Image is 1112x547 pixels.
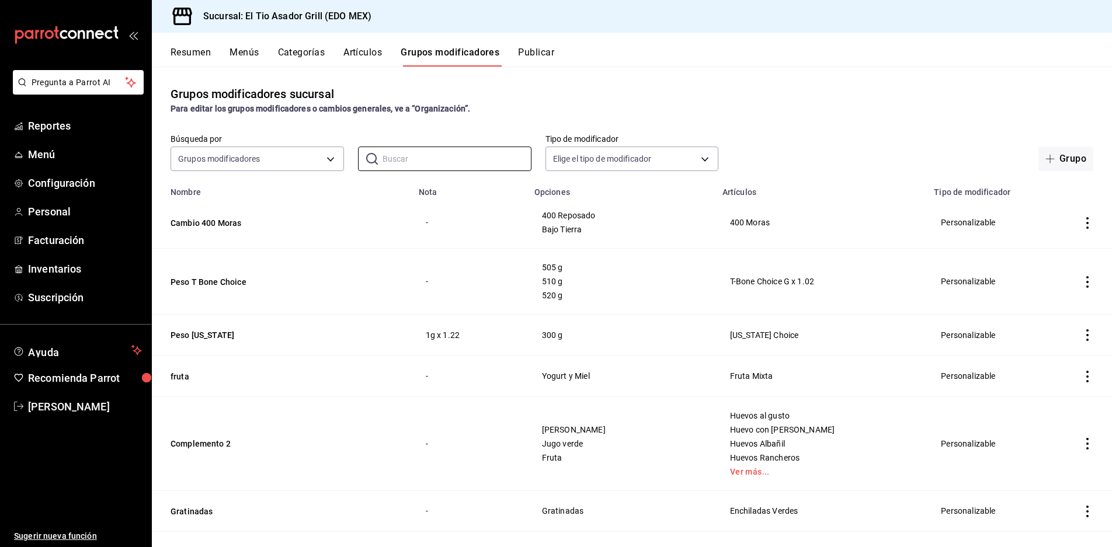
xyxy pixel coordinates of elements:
span: Fruta [542,454,701,462]
button: Publicar [518,47,554,67]
button: actions [1082,329,1093,341]
button: open_drawer_menu [128,30,138,40]
span: Personal [28,204,142,220]
span: Ayuda [28,343,127,357]
button: actions [1082,217,1093,229]
button: Grupo [1038,147,1093,171]
td: Personalizable [927,356,1063,396]
span: Huevos al gusto [730,412,913,420]
div: navigation tabs [171,47,1112,67]
span: [PERSON_NAME] [542,426,701,434]
button: actions [1082,276,1093,288]
span: Huevos Rancheros [730,454,913,462]
span: Reportes [28,118,142,134]
button: Peso [US_STATE] [171,329,311,341]
button: Resumen [171,47,211,67]
td: Personalizable [927,490,1063,531]
th: Nombre [152,180,412,197]
span: [US_STATE] Choice [730,331,913,339]
a: Pregunta a Parrot AI [8,85,144,97]
span: Recomienda Parrot [28,370,142,386]
td: - [412,249,527,315]
button: actions [1082,506,1093,517]
td: - [412,396,527,490]
td: - [412,490,527,531]
span: Jugo verde [542,440,701,448]
button: actions [1082,371,1093,382]
span: Suscripción [28,290,142,305]
th: Tipo de modificador [927,180,1063,197]
button: actions [1082,438,1093,450]
span: Inventarios [28,261,142,277]
button: Pregunta a Parrot AI [13,70,144,95]
strong: Para editar los grupos modificadores o cambios generales, ve a “Organización”. [171,104,470,113]
span: 300 g [542,331,701,339]
button: Categorías [278,47,325,67]
span: Configuración [28,175,142,191]
span: Menú [28,147,142,162]
button: Peso T Bone Choice [171,276,311,288]
button: Menús [230,47,259,67]
span: 400 Moras [730,218,913,227]
td: - [412,197,527,249]
button: Grupos modificadores [401,47,499,67]
button: Cambio 400 Moras [171,217,311,229]
label: Búsqueda por [171,135,344,143]
span: Huevos Albañil [730,440,913,448]
td: Personalizable [927,197,1063,249]
span: Sugerir nueva función [14,530,142,542]
span: 520 g [542,291,701,299]
span: Gratinadas [542,507,701,515]
td: Personalizable [927,249,1063,315]
span: [PERSON_NAME] [28,399,142,414]
td: Personalizable [927,396,1063,490]
span: Huevo con [PERSON_NAME] [730,426,913,434]
span: Bajo Tierra [542,225,701,234]
span: Fruta Mixta [730,372,913,380]
td: - [412,356,527,396]
div: Grupos modificadores sucursal [171,85,334,103]
span: 400 Reposado [542,211,701,220]
button: Gratinadas [171,506,311,517]
input: Buscar [383,147,531,170]
th: Opciones [527,180,715,197]
button: Artículos [343,47,382,67]
label: Tipo de modificador [545,135,719,143]
th: Artículos [715,180,927,197]
button: Complemento 2 [171,438,311,450]
td: 1g x 1.22 [412,315,527,356]
span: Pregunta a Parrot AI [32,76,126,89]
span: Yogurt y Miel [542,372,701,380]
span: Grupos modificadores [178,153,260,165]
th: Nota [412,180,527,197]
td: Personalizable [927,315,1063,356]
h3: Sucursal: El Tio Asador Grill (EDO MEX) [194,9,371,23]
span: Facturación [28,232,142,248]
a: Ver más... [730,468,913,476]
span: 510 g [542,277,701,285]
span: T-Bone Choice G x 1.02 [730,277,913,285]
span: 505 g [542,263,701,271]
span: Elige el tipo de modificador [553,153,652,165]
span: Enchiladas Verdes [730,507,913,515]
button: fruta [171,371,311,382]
